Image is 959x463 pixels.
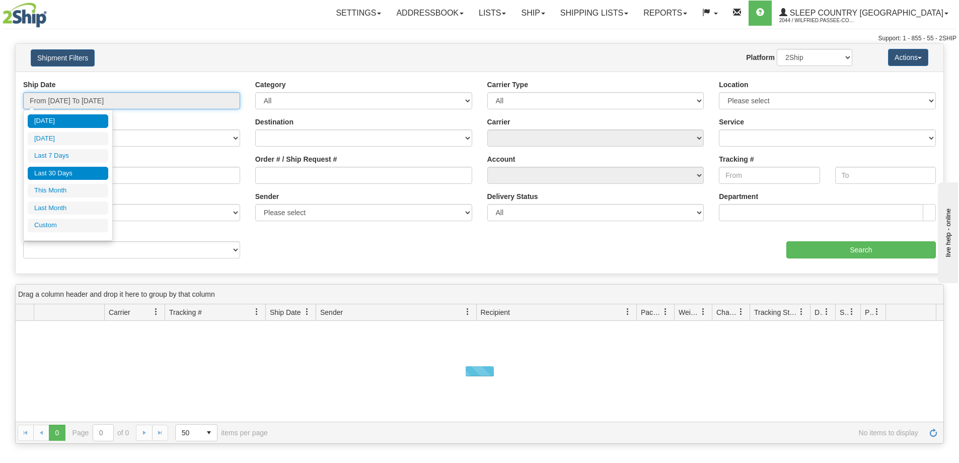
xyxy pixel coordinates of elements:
label: Destination [255,117,293,127]
input: From [719,167,820,184]
a: Sleep Country [GEOGRAPHIC_DATA] 2044 / Wilfried.Passee-Coutrin [772,1,956,26]
a: Packages filter column settings [657,303,674,320]
a: Weight filter column settings [695,303,712,320]
label: Carrier Type [487,80,528,90]
a: Delivery Status filter column settings [818,303,835,320]
span: Weight [679,307,700,317]
label: Ship Date [23,80,56,90]
a: Recipient filter column settings [619,303,636,320]
a: Reports [636,1,695,26]
a: Tracking Status filter column settings [793,303,810,320]
label: Delivery Status [487,191,538,202]
div: Support: 1 - 855 - 55 - 2SHIP [3,34,956,43]
span: No items to display [282,429,918,437]
label: Department [719,191,758,202]
li: Last 30 Days [28,167,108,180]
button: Shipment Filters [31,49,95,67]
label: Sender [255,191,279,202]
span: Tracking Status [754,307,798,317]
span: select [201,425,217,441]
a: Charge filter column settings [732,303,750,320]
span: Page 0 [49,425,65,441]
span: Charge [716,307,737,317]
li: [DATE] [28,114,108,128]
li: Last Month [28,202,108,215]
span: 2044 / Wilfried.Passee-Coutrin [779,16,855,26]
label: Order # / Ship Request # [255,154,337,164]
a: Ship Date filter column settings [299,303,316,320]
span: Sender [320,307,343,317]
label: Service [719,117,744,127]
a: Addressbook [389,1,471,26]
a: Refresh [925,425,941,441]
a: Shipment Issues filter column settings [843,303,860,320]
button: Actions [888,49,928,66]
img: logo2044.jpg [3,3,47,28]
a: Sender filter column settings [459,303,476,320]
span: Sleep Country [GEOGRAPHIC_DATA] [787,9,943,17]
li: [DATE] [28,132,108,146]
span: items per page [175,424,268,441]
div: live help - online [8,9,93,16]
span: Ship Date [270,307,301,317]
span: Tracking # [169,307,202,317]
span: Pickup Status [865,307,873,317]
span: Recipient [481,307,510,317]
span: 50 [182,428,195,438]
a: Ship [513,1,552,26]
a: Shipping lists [553,1,636,26]
label: Platform [746,52,775,62]
span: Carrier [109,307,130,317]
input: To [835,167,936,184]
span: Delivery Status [815,307,823,317]
li: Custom [28,219,108,232]
span: Page of 0 [72,424,129,441]
span: Page sizes drop down [175,424,217,441]
li: Last 7 Days [28,149,108,163]
span: Packages [641,307,662,317]
a: Settings [328,1,389,26]
label: Account [487,154,515,164]
span: Shipment Issues [840,307,848,317]
a: Pickup Status filter column settings [868,303,886,320]
label: Category [255,80,286,90]
div: grid grouping header [16,285,943,304]
a: Carrier filter column settings [147,303,165,320]
li: This Month [28,184,108,197]
label: Tracking # [719,154,754,164]
label: Carrier [487,117,510,127]
label: Location [719,80,748,90]
iframe: chat widget [936,180,958,283]
input: Search [786,241,936,258]
a: Tracking # filter column settings [248,303,265,320]
a: Lists [471,1,513,26]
